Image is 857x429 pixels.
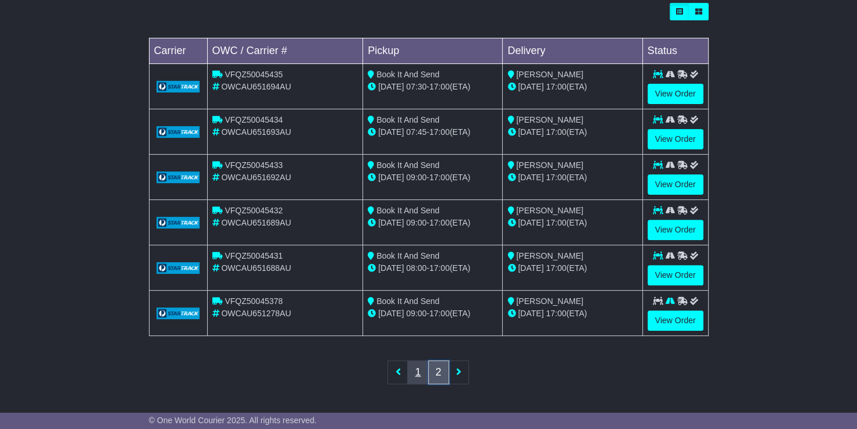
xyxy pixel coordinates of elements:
span: © One World Courier 2025. All rights reserved. [149,416,317,425]
span: OWCAU651278AU [221,309,291,318]
span: [DATE] [378,127,404,137]
span: VFQZ50045378 [225,296,283,306]
span: [DATE] [518,309,543,318]
span: 17:00 [546,173,566,182]
span: VFQZ50045432 [225,206,283,215]
span: [DATE] [378,309,404,318]
td: Carrier [149,38,207,64]
span: [PERSON_NAME] [516,251,583,260]
span: 17:00 [546,263,566,273]
a: 1 [407,360,428,384]
div: (ETA) [507,308,637,320]
img: GetCarrierServiceLogo [157,262,200,274]
span: [PERSON_NAME] [516,206,583,215]
div: (ETA) [507,262,637,274]
span: Book It And Send [376,296,439,306]
span: [DATE] [518,263,543,273]
td: OWC / Carrier # [207,38,363,64]
div: - (ETA) [368,308,497,320]
span: [DATE] [378,82,404,91]
a: View Order [648,265,703,285]
span: 17:00 [429,127,450,137]
span: OWCAU651689AU [221,218,291,227]
span: OWCAU651694AU [221,82,291,91]
span: OWCAU651693AU [221,127,291,137]
div: - (ETA) [368,126,497,138]
span: 07:30 [406,82,426,91]
img: GetCarrierServiceLogo [157,308,200,319]
span: 09:00 [406,173,426,182]
span: 09:00 [406,218,426,227]
span: Book It And Send [376,251,439,260]
span: Book It And Send [376,115,439,124]
a: View Order [648,220,703,240]
span: Book It And Send [376,206,439,215]
span: VFQZ50045433 [225,160,283,170]
span: 17:00 [546,82,566,91]
span: [DATE] [378,218,404,227]
span: VFQZ50045435 [225,70,283,79]
img: GetCarrierServiceLogo [157,217,200,228]
span: Book It And Send [376,70,439,79]
a: 2 [428,360,449,384]
span: OWCAU651692AU [221,173,291,182]
span: VFQZ50045434 [225,115,283,124]
span: 17:00 [546,127,566,137]
div: (ETA) [507,171,637,184]
span: 09:00 [406,309,426,318]
span: 08:00 [406,263,426,273]
td: Delivery [503,38,642,64]
div: (ETA) [507,217,637,229]
span: Book It And Send [376,160,439,170]
span: [PERSON_NAME] [516,160,583,170]
span: [PERSON_NAME] [516,115,583,124]
a: View Order [648,174,703,195]
div: (ETA) [507,126,637,138]
span: 17:00 [429,309,450,318]
span: [DATE] [518,127,543,137]
a: View Order [648,310,703,331]
img: GetCarrierServiceLogo [157,171,200,183]
img: GetCarrierServiceLogo [157,126,200,138]
span: 17:00 [546,309,566,318]
div: - (ETA) [368,171,497,184]
a: View Order [648,84,703,104]
div: - (ETA) [368,262,497,274]
span: 07:45 [406,127,426,137]
div: (ETA) [507,81,637,93]
div: - (ETA) [368,81,497,93]
span: [DATE] [518,82,543,91]
a: View Order [648,129,703,149]
span: [PERSON_NAME] [516,70,583,79]
span: [DATE] [378,173,404,182]
img: GetCarrierServiceLogo [157,81,200,92]
span: 17:00 [546,218,566,227]
span: VFQZ50045431 [225,251,283,260]
div: - (ETA) [368,217,497,229]
td: Status [642,38,708,64]
span: 17:00 [429,263,450,273]
span: 17:00 [429,218,450,227]
span: 17:00 [429,82,450,91]
span: [DATE] [518,173,543,182]
span: [PERSON_NAME] [516,296,583,306]
td: Pickup [363,38,503,64]
span: [DATE] [518,218,543,227]
span: OWCAU651688AU [221,263,291,273]
span: [DATE] [378,263,404,273]
span: 17:00 [429,173,450,182]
